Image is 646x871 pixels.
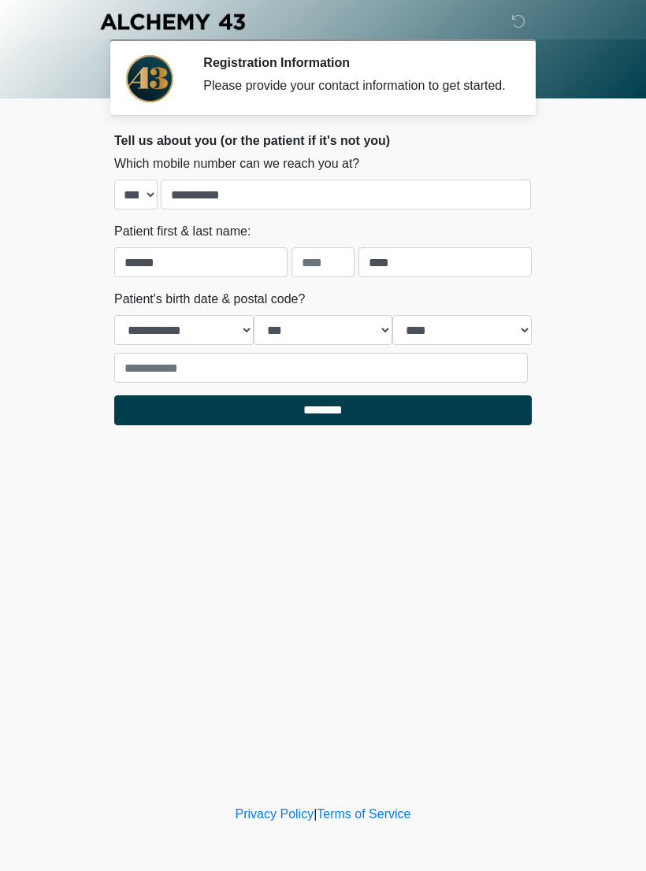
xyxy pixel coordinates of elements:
a: | [314,807,317,821]
h2: Registration Information [203,55,508,70]
img: Alchemy 43 Logo [98,12,247,32]
h2: Tell us about you (or the patient if it's not you) [114,133,532,148]
a: Privacy Policy [236,807,314,821]
a: Terms of Service [317,807,410,821]
label: Patient first & last name: [114,222,251,241]
div: Please provide your contact information to get started. [203,76,508,95]
label: Patient's birth date & postal code? [114,290,305,309]
label: Which mobile number can we reach you at? [114,154,359,173]
img: Agent Avatar [126,55,173,102]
